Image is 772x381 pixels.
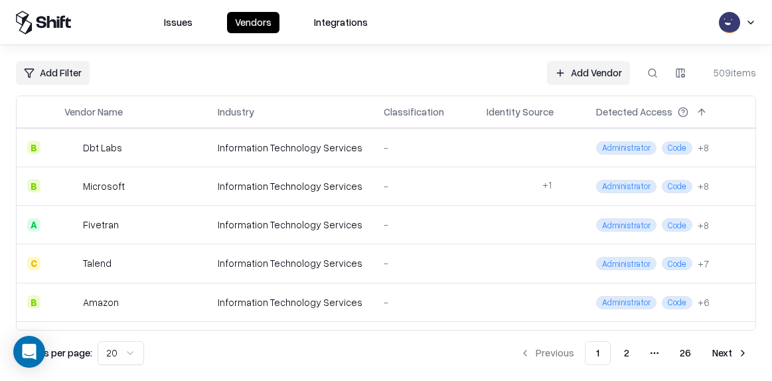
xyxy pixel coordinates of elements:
div: Identity Source [487,105,554,119]
div: + 8 [698,218,709,232]
div: + 8 [698,141,709,155]
div: Fivetran [83,218,119,232]
img: salesforce.com [524,178,537,191]
span: Code [662,296,692,309]
button: 2 [613,341,640,365]
button: 1 [585,341,611,365]
span: Administrator [596,141,656,155]
div: 509 items [703,66,756,80]
img: snowflake.com [505,216,518,230]
div: - [384,141,465,155]
button: Add Filter [16,61,90,85]
button: 26 [669,341,702,365]
div: Information Technology Services [218,256,362,270]
div: + 1 [542,178,552,192]
button: +8 [698,218,709,232]
img: entra.microsoft.com [487,216,500,230]
button: Vendors [227,12,279,33]
nav: pagination [512,341,756,365]
div: Dbt Labs [83,141,122,155]
div: B [27,295,40,309]
div: B [27,141,40,154]
button: +8 [698,179,709,193]
div: C [27,257,40,270]
div: Industry [218,105,254,119]
div: + 7 [698,257,709,271]
img: Microsoft [64,179,78,192]
button: +8 [698,141,709,155]
div: Open Intercom Messenger [13,336,45,368]
span: Administrator [596,296,656,309]
img: snowflake.com [505,139,518,153]
div: + 8 [698,179,709,193]
span: Code [662,257,692,270]
div: Information Technology Services [218,179,362,193]
img: dbt Labs [64,141,78,154]
div: - [384,256,465,270]
img: aws.amazon.com [487,178,500,191]
span: Code [662,141,692,155]
div: Amazon [83,295,119,309]
div: - [384,218,465,232]
div: Information Technology Services [218,141,362,155]
div: Classification [384,105,444,119]
img: Fivetran [64,218,78,232]
div: - [384,295,465,309]
a: Add Vendor [547,61,630,85]
div: Information Technology Services [218,218,362,232]
button: Integrations [306,12,376,33]
img: salesforce.com [524,294,537,307]
span: Administrator [596,218,656,232]
div: Vendor Name [64,105,123,119]
div: Microsoft [83,179,125,193]
p: Results per page: [16,346,92,360]
span: Code [662,180,692,193]
img: Amazon [64,295,78,309]
button: Issues [156,12,200,33]
img: Talend [64,257,78,270]
div: + 6 [698,295,710,309]
div: Information Technology Services [218,295,362,309]
img: entra.microsoft.com [505,178,518,191]
button: +7 [698,257,709,271]
div: A [27,218,40,232]
div: Detected Access [596,105,672,119]
img: snowflake.com [487,255,500,268]
div: - [384,179,465,193]
button: +6 [698,295,710,309]
button: Next [704,341,756,365]
div: Talend [83,256,112,270]
div: B [27,179,40,192]
img: aws.amazon.com [487,294,500,307]
img: entra.microsoft.com [487,139,500,153]
button: +1 [542,178,552,192]
span: Administrator [596,257,656,270]
span: Code [662,218,692,232]
span: Administrator [596,180,656,193]
img: entra.microsoft.com [505,294,518,307]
